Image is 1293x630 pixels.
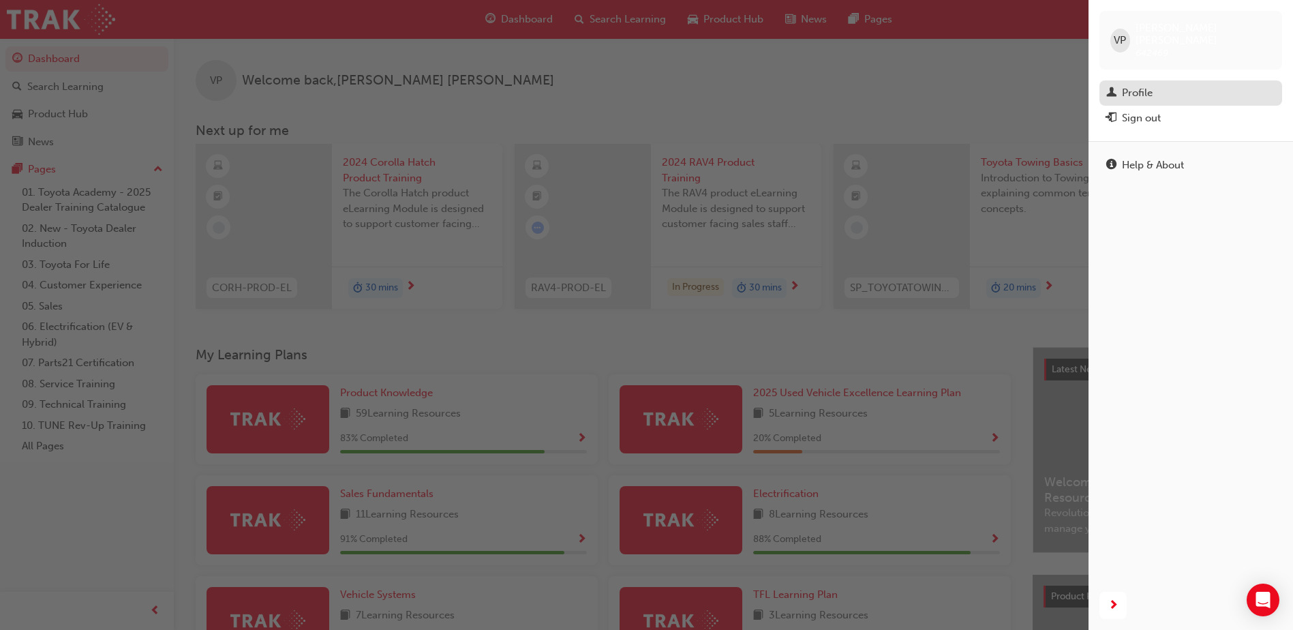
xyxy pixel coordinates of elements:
span: next-icon [1108,597,1119,614]
div: Sign out [1122,110,1161,126]
span: VP [1114,33,1126,48]
span: info-icon [1106,160,1116,172]
span: 642469 [1136,47,1168,59]
div: Open Intercom Messenger [1247,584,1279,616]
span: man-icon [1106,87,1116,100]
span: [PERSON_NAME] [PERSON_NAME] [1136,22,1271,46]
div: Profile [1122,85,1153,101]
button: Sign out [1099,106,1282,131]
a: Profile [1099,80,1282,106]
div: Help & About [1122,157,1184,173]
span: exit-icon [1106,112,1116,125]
a: Help & About [1099,153,1282,178]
